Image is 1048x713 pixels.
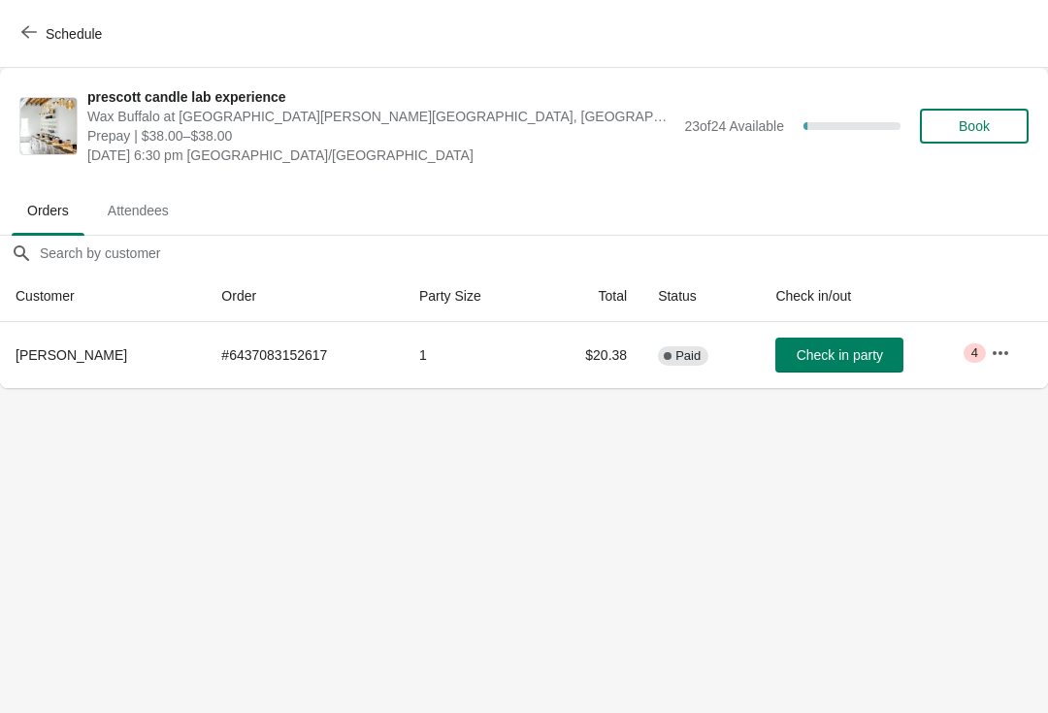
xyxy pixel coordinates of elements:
[87,87,674,107] span: prescott candle lab experience
[775,338,903,373] button: Check in party
[87,107,674,126] span: Wax Buffalo at [GEOGRAPHIC_DATA][PERSON_NAME][GEOGRAPHIC_DATA], [GEOGRAPHIC_DATA], [GEOGRAPHIC_DA...
[206,322,404,388] td: # 6437083152617
[39,236,1048,271] input: Search by customer
[10,16,117,51] button: Schedule
[538,271,642,322] th: Total
[404,322,538,388] td: 1
[971,345,978,361] span: 4
[920,109,1029,144] button: Book
[538,322,642,388] td: $20.38
[206,271,404,322] th: Order
[760,271,975,322] th: Check in/out
[684,118,784,134] span: 23 of 24 Available
[404,271,538,322] th: Party Size
[797,347,883,363] span: Check in party
[16,347,127,363] span: [PERSON_NAME]
[12,193,84,228] span: Orders
[92,193,184,228] span: Attendees
[87,126,674,146] span: Prepay | $38.00–$38.00
[642,271,760,322] th: Status
[959,118,990,134] span: Book
[87,146,674,165] span: [DATE] 6:30 pm [GEOGRAPHIC_DATA]/[GEOGRAPHIC_DATA]
[20,98,77,154] img: prescott candle lab experience
[675,348,701,364] span: Paid
[46,26,102,42] span: Schedule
